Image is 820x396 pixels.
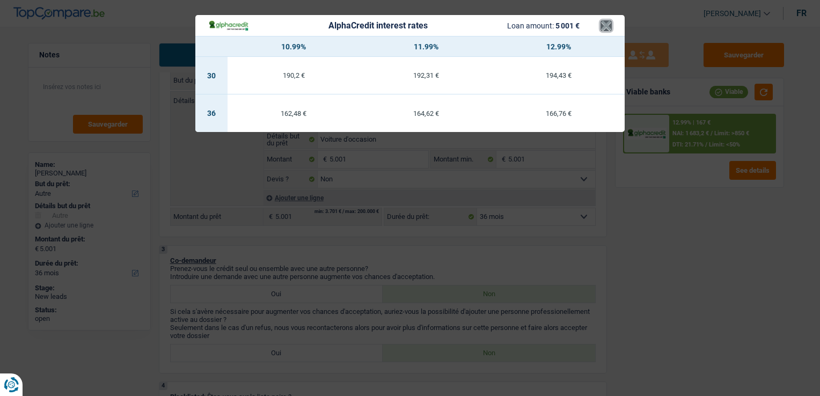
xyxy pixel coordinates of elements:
span: Loan amount: [507,21,554,30]
div: 164,62 € [360,110,493,117]
button: × [601,20,612,31]
div: 190,2 € [228,72,360,79]
th: 12.99% [492,36,625,57]
img: AlphaCredit [208,19,249,32]
td: 36 [195,94,228,132]
th: 10.99% [228,36,360,57]
div: 162,48 € [228,110,360,117]
div: 192,31 € [360,72,493,79]
span: 5 001 € [555,21,580,30]
div: 194,43 € [492,72,625,79]
div: 166,76 € [492,110,625,117]
th: 11.99% [360,36,493,57]
div: AlphaCredit interest rates [328,21,428,30]
td: 30 [195,57,228,94]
